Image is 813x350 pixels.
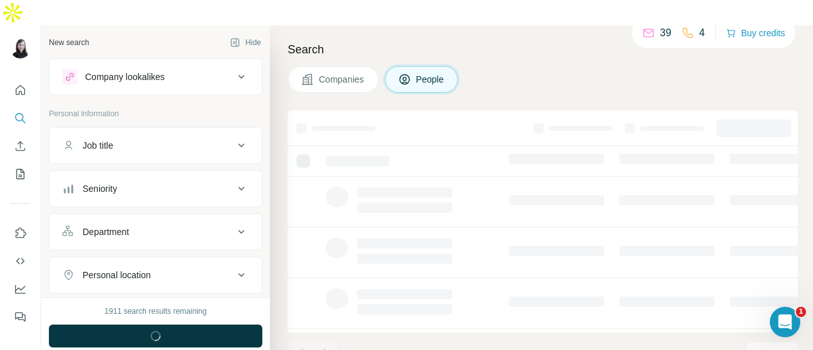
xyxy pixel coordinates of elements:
[10,137,208,177] div: Help [PERSON_NAME] understand how they’re doing:
[10,222,30,245] button: Use Surfe on LinkedIn
[726,24,785,42] button: Buy credits
[36,7,57,27] img: Profile image for FinAI
[10,83,244,137] div: FinAI says…
[20,144,198,169] div: Help [PERSON_NAME] understand how they’re doing:
[10,137,244,178] div: FinAI says…
[223,5,246,28] div: Close
[105,306,207,317] div: 1911 search results remaining
[10,83,208,136] div: I'm glad to hear it works now! If you have any more questions or need help, just let me know. I'm...
[10,135,30,158] button: Enrich CSV
[24,192,175,207] div: Rate your conversation
[218,248,238,268] button: Send a message…
[10,250,30,273] button: Use Surfe API
[128,53,234,65] div: Hi its works, thank you!
[83,225,129,238] div: Department
[20,91,198,128] div: I'm glad to hear it works now! If you have any more questions or need help, just let me know. I'm...
[416,73,445,86] span: People
[90,216,108,234] span: OK
[83,182,117,195] div: Seniority
[221,33,270,52] button: Hide
[50,173,262,204] button: Seniority
[49,37,89,48] div: New search
[660,25,671,41] p: 39
[20,253,30,263] button: Emoji picker
[699,25,705,41] p: 4
[60,216,78,234] span: Bad
[10,79,30,102] button: Quick start
[10,178,244,303] div: FinAI says…
[11,226,243,248] textarea: Message…
[10,38,30,58] img: Avatar
[10,163,30,185] button: My lists
[40,253,50,263] button: Gif picker
[147,213,170,236] span: Amazing
[319,73,365,86] span: Companies
[50,260,262,290] button: Personal location
[30,216,48,234] span: Terrible
[49,108,262,119] p: Personal information
[199,5,223,29] button: Home
[50,62,262,92] button: Company lookalikes
[8,5,32,29] button: go back
[50,217,262,247] button: Department
[10,306,30,328] button: Feedback
[85,71,165,83] div: Company lookalikes
[62,12,87,22] h1: FinAI
[10,278,30,300] button: Dashboard
[60,253,71,263] button: Upload attachment
[118,45,244,73] div: Hi its works, thank you!
[10,107,30,130] button: Search
[10,45,244,83] div: febrina@tridorian.com says…
[120,216,138,234] span: Great
[83,269,151,281] div: Personal location
[770,307,800,337] iframe: Intercom live chat
[83,139,113,152] div: Job title
[288,41,798,58] h4: Search
[796,307,806,317] span: 1
[50,130,262,161] button: Job title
